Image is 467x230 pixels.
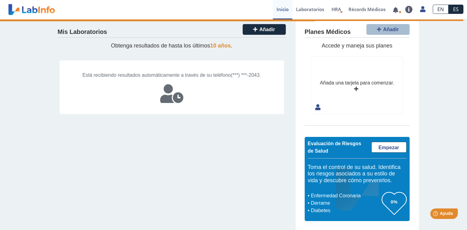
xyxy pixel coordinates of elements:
[308,164,407,184] h5: Toma el control de su salud. Identifica los riesgos asociados a su estilo de vida y descubre cómo...
[111,43,232,49] span: Obtenga resultados de hasta los últimos .
[331,6,341,12] span: HRA
[371,142,407,153] a: Empezar
[210,43,231,49] span: 10 años
[412,206,460,223] iframe: Help widget launcher
[259,27,275,32] span: Añadir
[382,198,407,206] h3: 0%
[309,199,382,207] li: Derrame
[308,141,361,154] span: Evaluación de Riesgos de Salud
[378,145,399,150] span: Empezar
[320,79,394,87] div: Añada una tarjeta para comenzar.
[433,5,448,14] a: EN
[58,28,107,36] h4: Mis Laboratorios
[309,207,382,214] li: Diabetes
[322,43,392,49] span: Accede y maneja sus planes
[82,72,231,78] span: Está recibiendo resultados automáticamente a través de su teléfono
[309,192,382,199] li: Enfermedad Coronaria
[243,24,286,35] button: Añadir
[366,24,410,35] button: Añadir
[448,5,463,14] a: ES
[383,27,399,32] span: Añadir
[305,28,351,36] h4: Planes Médicos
